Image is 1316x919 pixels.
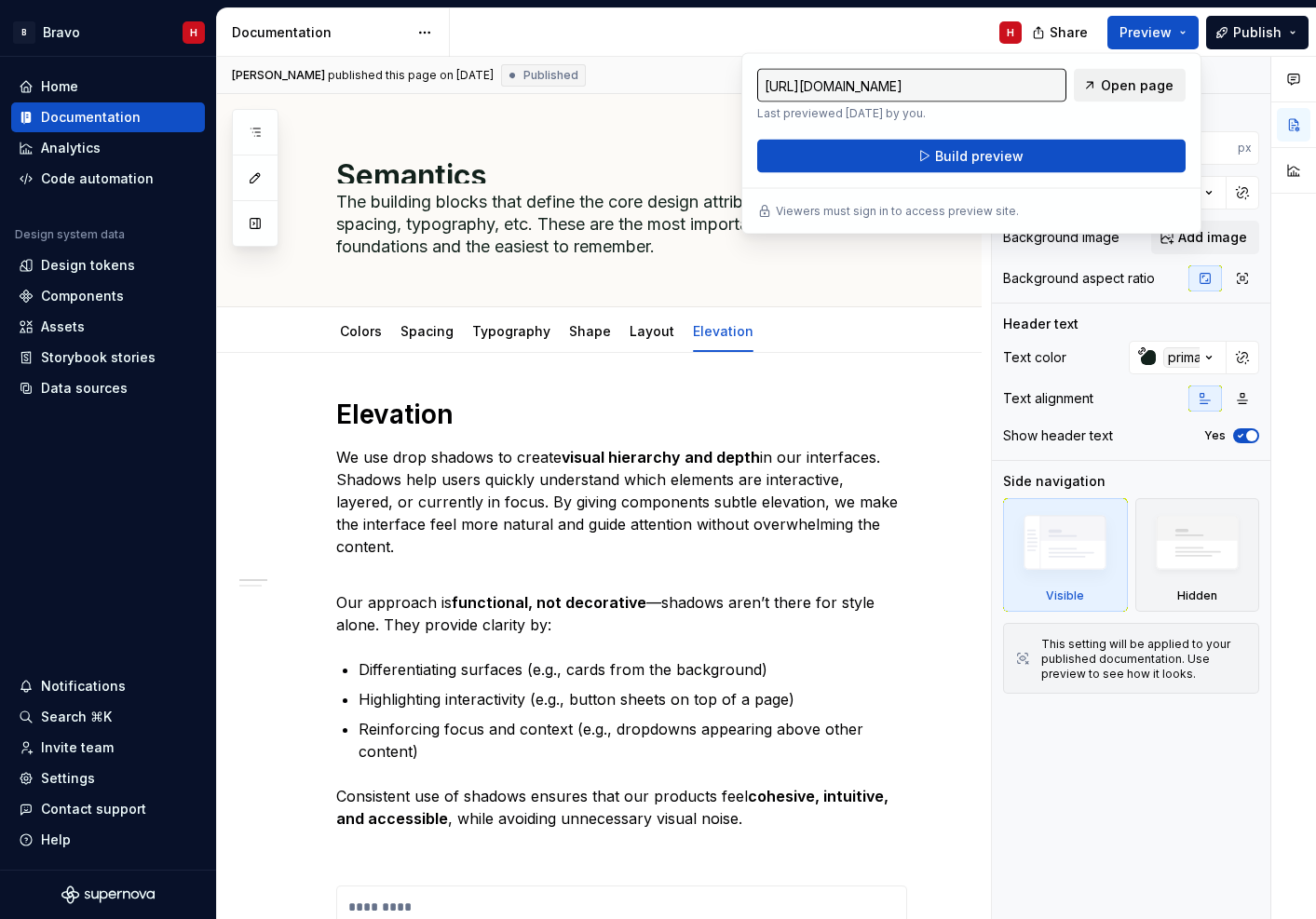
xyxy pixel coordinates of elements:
[1041,637,1247,682] div: This setting will be applied to your published documentation. Use preview to see how it looks.
[11,373,205,403] a: Data sources
[336,446,907,558] p: We use drop shadows to create in our interfaces. Shadows help users quickly understand which elem...
[336,398,907,431] h1: Elevation
[11,702,205,732] button: Search ⌘K
[41,831,71,849] div: Help
[562,448,760,466] strong: visual hierarchy and depth
[757,106,1066,121] p: Last previewed [DATE] by you.
[472,323,550,339] a: Typography
[1003,348,1066,367] div: Text color
[359,658,907,681] p: Differentiating surfaces (e.g., cards from the background)
[11,794,205,824] button: Contact support
[1003,472,1106,491] div: Side navigation
[41,318,85,336] div: Assets
[1206,16,1309,49] button: Publish
[332,187,903,262] textarea: The building blocks that define the core design attributes - color, spacing, typography, etc. The...
[340,323,382,339] a: Colors
[1129,341,1227,374] button: primary
[232,23,408,42] div: Documentation
[41,287,124,305] div: Components
[1023,16,1100,49] button: Share
[1003,315,1079,333] div: Header text
[4,12,212,52] button: BBravoH
[11,764,205,793] a: Settings
[11,250,205,280] a: Design tokens
[1101,76,1174,95] span: Open page
[1003,228,1119,247] div: Background image
[757,140,1186,173] button: Build preview
[523,68,578,83] span: Published
[336,569,907,636] p: Our approach is —shadows aren’t there for style alone. They provide clarity by:
[11,164,205,194] a: Code automation
[11,343,205,372] a: Storybook stories
[1003,269,1155,288] div: Background aspect ratio
[1166,131,1238,165] input: Auto
[11,312,205,342] a: Assets
[190,25,197,40] div: H
[11,102,205,132] a: Documentation
[685,311,761,350] div: Elevation
[41,738,114,757] div: Invite team
[41,139,101,157] div: Analytics
[1178,228,1247,247] span: Add image
[630,323,674,339] a: Layout
[393,311,461,350] div: Spacing
[41,769,95,788] div: Settings
[336,785,907,830] p: Consistent use of shadows ensures that our products feel , while avoiding unnecessary visual noise.
[332,311,389,350] div: Colors
[41,77,78,96] div: Home
[41,108,141,127] div: Documentation
[569,323,611,339] a: Shape
[61,885,155,904] svg: Supernova Logo
[359,688,907,710] p: Highlighting interactivity (e.g., button sheets on top of a page)
[41,348,156,367] div: Storybook stories
[693,323,753,339] a: Elevation
[1177,588,1217,603] div: Hidden
[11,825,205,855] button: Help
[41,800,146,818] div: Contact support
[13,21,35,44] div: B
[41,256,135,275] div: Design tokens
[465,311,558,350] div: Typography
[1119,23,1172,42] span: Preview
[41,169,154,188] div: Code automation
[562,311,618,350] div: Shape
[41,708,112,726] div: Search ⌘K
[11,133,205,163] a: Analytics
[1046,588,1084,603] div: Visible
[1238,141,1252,155] p: px
[452,593,646,612] strong: functional, not decorative
[1233,23,1282,42] span: Publish
[1074,69,1186,102] a: Open page
[1050,23,1088,42] span: Share
[232,68,325,83] span: [PERSON_NAME]
[935,147,1024,166] span: Build preview
[359,718,907,763] p: Reinforcing focus and context (e.g., dropdowns appearing above other content)
[1003,498,1128,612] div: Visible
[1003,426,1113,445] div: Show header text
[41,677,126,696] div: Notifications
[1163,347,1218,368] div: primary
[1107,16,1199,49] button: Preview
[41,379,128,398] div: Data sources
[332,154,903,183] textarea: Semantics
[400,323,454,339] a: Spacing
[1003,389,1093,408] div: Text alignment
[776,204,1019,219] p: Viewers must sign in to access preview site.
[15,227,125,242] div: Design system data
[1151,221,1259,254] button: Add image
[11,671,205,701] button: Notifications
[328,68,494,83] div: published this page on [DATE]
[11,72,205,101] a: Home
[11,733,205,763] a: Invite team
[1204,428,1226,443] label: Yes
[622,311,682,350] div: Layout
[1007,25,1014,40] div: H
[11,281,205,311] a: Components
[1135,498,1260,612] div: Hidden
[43,23,80,42] div: Bravo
